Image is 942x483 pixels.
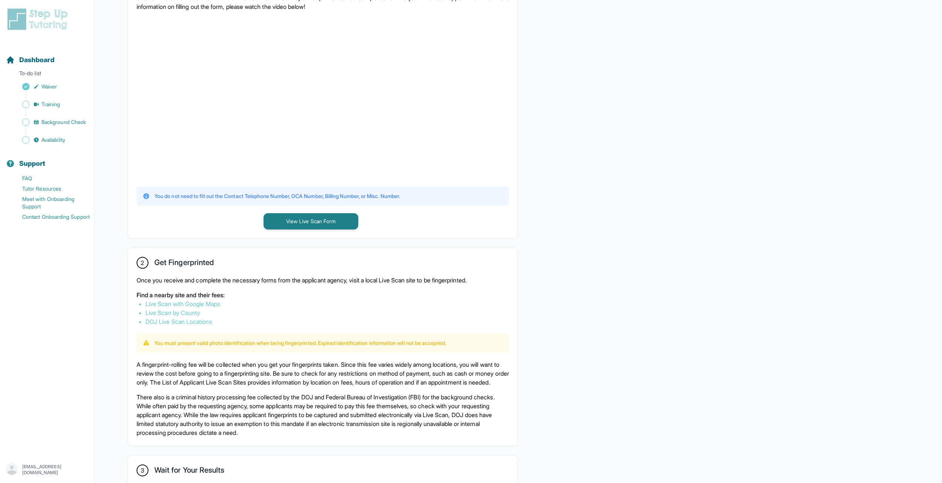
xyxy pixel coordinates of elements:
[264,213,358,229] button: View Live Scan Form
[6,194,94,212] a: Meet with Onboarding Support
[137,393,509,437] p: There also is a criminal history processing fee collected by the DOJ and Federal Bureau of Invest...
[145,318,212,325] a: DOJ Live Scan Locations
[154,339,446,347] p: You must present valid photo identification when being fingerprinted. Expired identification info...
[6,135,94,145] a: Availability
[6,55,54,65] a: Dashboard
[41,101,60,108] span: Training
[6,99,94,110] a: Training
[145,309,200,316] a: Live Scan by County
[3,43,91,68] button: Dashboard
[6,463,88,476] button: [EMAIL_ADDRESS][DOMAIN_NAME]
[3,70,91,80] p: To-do list
[141,258,144,267] span: 2
[264,217,358,225] a: View Live Scan Form
[6,184,94,194] a: Tutor Resources
[137,276,509,285] p: Once you receive and complete the necessary forms from the applicant agency, visit a local Live S...
[141,466,144,475] span: 3
[41,136,65,144] span: Availability
[6,173,94,184] a: FAQ
[19,158,46,169] span: Support
[6,81,94,92] a: Waiver
[154,466,224,477] h2: Wait for Your Results
[154,192,400,200] p: You do not need to fill out the Contact Telephone Number, OCA Number, Billing Number, or Misc. Nu...
[41,83,57,90] span: Waiver
[137,17,396,179] iframe: YouTube video player
[145,300,220,308] a: Live Scan with Google Maps
[3,147,91,172] button: Support
[6,117,94,127] a: Background Check
[6,212,94,222] a: Contact Onboarding Support
[22,464,88,476] p: [EMAIL_ADDRESS][DOMAIN_NAME]
[137,360,509,387] p: A fingerprint-rolling fee will be collected when you get your fingerprints taken. Since this fee ...
[154,258,214,270] h2: Get Fingerprinted
[6,7,72,31] img: logo
[19,55,54,65] span: Dashboard
[137,291,509,299] p: Find a nearby site and their fees:
[41,118,86,126] span: Background Check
